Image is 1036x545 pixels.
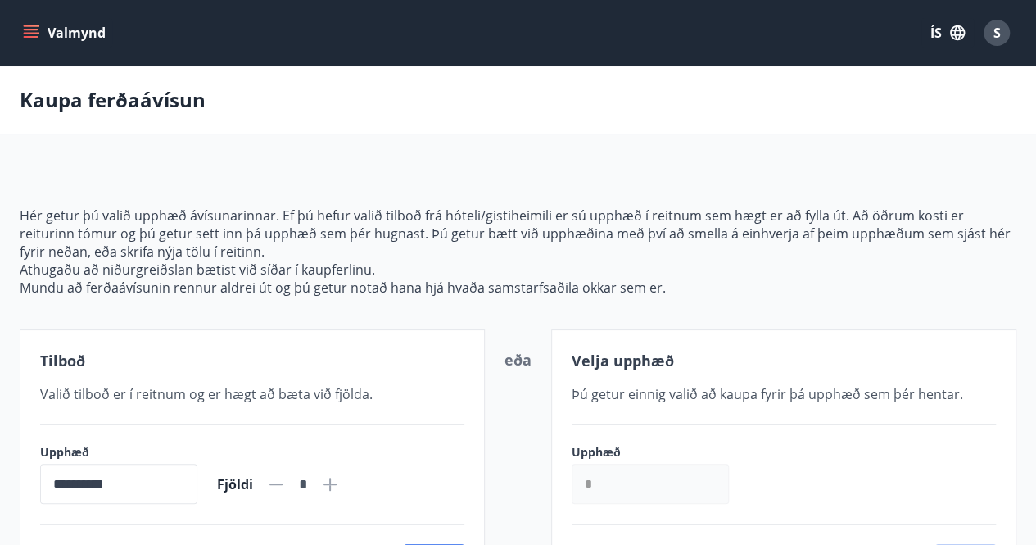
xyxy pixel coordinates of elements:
p: Kaupa ferðaávísun [20,86,206,114]
span: Velja upphæð [572,351,674,370]
span: eða [504,350,532,370]
span: Fjöldi [217,475,253,493]
p: Athugaðu að niðurgreiðslan bætist við síðar í kaupferlinu. [20,261,1016,279]
button: menu [20,18,112,48]
span: S [993,24,1001,42]
span: Valið tilboð er í reitnum og er hægt að bæta við fjölda. [40,385,373,403]
p: Mundu að ferðaávísunin rennur aldrei út og þú getur notað hana hjá hvaða samstarfsaðila okkar sem... [20,279,1016,297]
p: Hér getur þú valið upphæð ávísunarinnar. Ef þú hefur valið tilboð frá hóteli/gistiheimili er sú u... [20,207,1016,261]
label: Upphæð [572,444,745,461]
button: ÍS [921,18,974,48]
button: S [977,13,1016,52]
label: Upphæð [40,444,197,461]
span: Tilboð [40,351,85,370]
span: Þú getur einnig valið að kaupa fyrir þá upphæð sem þér hentar. [572,385,963,403]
